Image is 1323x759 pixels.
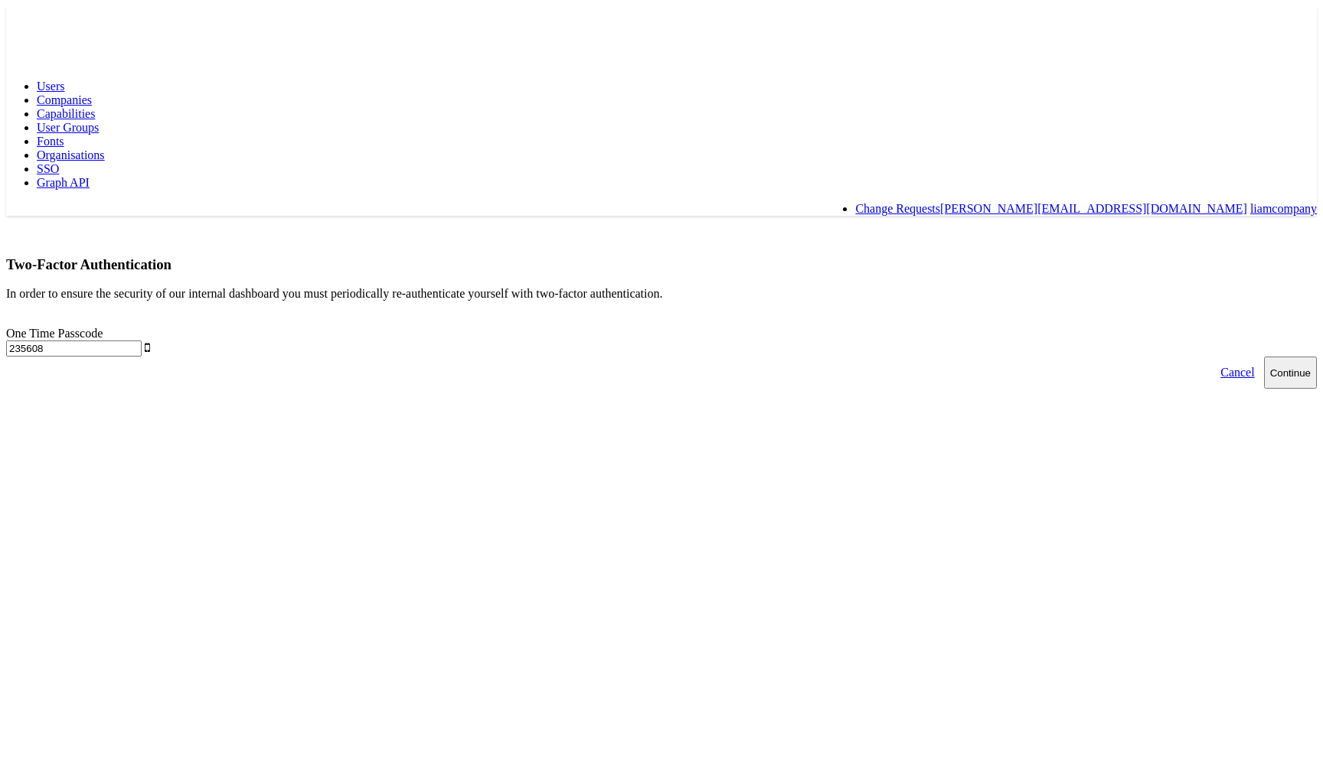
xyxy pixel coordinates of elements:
[37,176,90,189] a: Graph API
[37,135,64,148] a: Fonts
[940,202,1247,215] a: [PERSON_NAME][EMAIL_ADDRESS][DOMAIN_NAME]
[37,162,59,175] a: SSO
[37,148,105,161] a: Organisations
[37,93,92,106] a: Companies
[37,107,95,120] a: Capabilities
[6,327,103,340] label: One Time Passcode
[1250,202,1317,215] a: liamcompany
[6,256,1317,273] h3: Two-Factor Authentication
[6,287,1317,301] p: In order to ensure the security of our internal dashboard you must periodically re-authenticate y...
[6,340,142,357] input: Enter the code
[37,80,64,93] a: Users
[1264,357,1317,389] button: Continue
[37,121,99,134] a: User Groups
[855,202,940,215] a: Change Requests
[1211,357,1263,389] a: Cancel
